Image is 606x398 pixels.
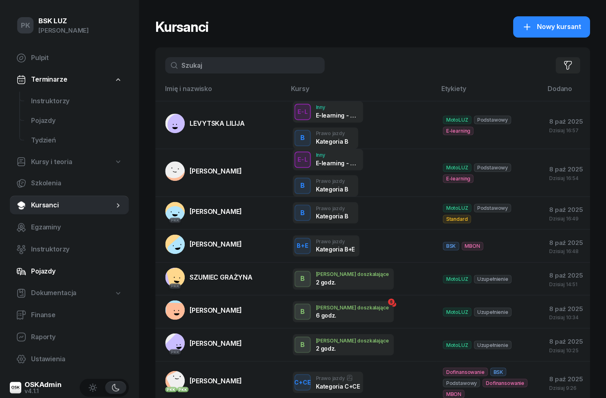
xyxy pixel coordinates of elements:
div: B [297,338,308,351]
a: Szkolenia [10,173,129,193]
a: PKK[PERSON_NAME] [165,333,242,353]
div: Prawo jazdy [315,206,348,211]
span: BSK [443,242,459,250]
a: [PERSON_NAME] [165,234,242,254]
div: OSKAdmin [25,381,62,388]
div: Dzisiaj 16:49 [549,216,583,221]
div: Prawo jazdy [315,374,358,381]
span: MotoLUZ [443,204,471,212]
button: E-L [294,104,311,120]
div: Kategoria B [315,186,348,193]
div: Kategoria C+CE [315,382,358,389]
a: Kursy i teoria [10,153,129,171]
button: Nowy kursant [513,16,590,38]
span: SZUMIEC GRAŻYNA [190,273,253,281]
div: E-L [294,107,311,117]
span: Podstawowy [474,204,511,212]
span: Tydzień [31,135,122,146]
input: Szukaj [165,57,324,73]
div: Prawo jazdy [315,131,348,136]
a: [PERSON_NAME] [165,300,242,320]
span: Uzupełnienie [474,307,511,316]
button: E-L [294,151,311,168]
div: 6 godz. [315,311,358,318]
th: Dodano [542,83,590,101]
a: Pojazdy [25,111,129,131]
span: LEVYTSKA LILIJA [190,119,245,127]
span: MBON [461,242,483,250]
a: Pulpit [10,48,129,68]
span: Podstawowy [443,378,480,387]
th: Kursy [286,83,436,101]
span: MotoLUZ [443,340,471,349]
span: Raporty [31,331,122,342]
a: PKKSZUMIEC GRAŻYNA [165,267,253,287]
div: B [297,131,308,145]
span: Standard [443,215,471,223]
div: 8 paź 2025 [549,164,583,175]
div: [PERSON_NAME] doszkalające [315,338,389,343]
button: B [294,336,311,353]
span: [PERSON_NAME] [190,376,242,385]
span: [PERSON_NAME] [190,306,242,314]
div: Prawo jazdy [315,178,348,184]
div: Dzisiaj 16:48 [549,249,583,254]
span: Uzupełnienie [474,275,511,283]
span: Nowy kursant [537,22,581,32]
div: Inny [315,152,358,158]
div: 2 godz. [315,345,358,351]
div: B [297,272,308,286]
span: MotoLUZ [443,163,471,172]
div: B+E [293,240,312,251]
span: Dokumentacja [31,288,76,298]
button: B [294,205,311,221]
span: MotoLUZ [443,307,471,316]
span: [PERSON_NAME] [190,240,242,248]
span: E-learning [443,174,473,183]
a: [PERSON_NAME] [165,161,242,181]
div: B [297,179,308,193]
div: 8 paź 2025 [549,205,583,215]
a: Kursanci [10,196,129,215]
div: PKK [165,387,177,392]
div: 8 paź 2025 [549,116,583,127]
div: Inny [315,105,358,110]
div: PKK [169,283,181,289]
a: Finanse [10,305,129,325]
a: Ustawienia [10,349,129,369]
span: Szkolenia [31,178,122,189]
span: Terminarze [31,74,67,85]
a: Pojazdy [10,262,129,281]
div: Kategoria B+E [315,246,354,253]
div: E-learning - 90 dni [315,160,358,167]
span: Dofinansowanie [443,367,487,376]
a: PKKPKK[PERSON_NAME] [165,371,242,390]
a: Raporty [10,327,129,347]
span: Egzaminy [31,222,122,233]
div: Dzisiaj 9:26 [549,385,583,390]
div: E-L [294,154,311,165]
div: Dzisiaj 14:51 [549,282,583,287]
a: Instruktorzy [25,91,129,111]
span: MotoLUZ [443,116,471,124]
a: Tydzień [25,131,129,150]
span: Instruktorzy [31,244,122,255]
div: [PERSON_NAME] doszkalające [315,271,389,277]
div: Dzisiaj 10:25 [549,347,583,353]
div: PKK [177,387,189,392]
div: [PERSON_NAME] [38,25,89,36]
span: [PERSON_NAME] [190,207,242,216]
div: [PERSON_NAME] doszkalające [315,305,389,310]
span: Podstawowy [474,116,511,124]
span: Pojazdy [31,266,122,277]
span: Dofinansowanie [482,378,527,387]
span: E-learning [443,127,473,135]
div: B [297,206,308,220]
div: 8 paź 2025 [549,270,583,281]
a: Dokumentacja [10,284,129,302]
a: Terminarze [10,70,129,89]
span: Pojazdy [31,116,122,126]
button: B [294,303,311,320]
img: logo-xs@2x.png [10,382,21,393]
div: v4.1.1 [25,388,62,394]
